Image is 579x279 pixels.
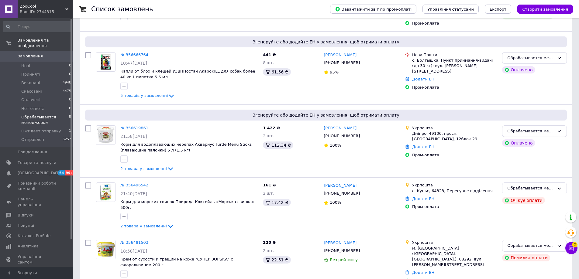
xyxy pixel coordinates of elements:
[18,223,34,228] span: Покупці
[322,247,361,255] div: [PHONE_NUMBER]
[96,182,115,202] a: Фото товару
[98,183,113,202] img: Фото товару
[96,240,115,259] img: Фото товару
[120,257,233,267] a: Крем от сухости и трещин на коже "СУПЕР ЗОРЬКА" с флорализином 200 г.
[18,53,43,59] span: Замовлення
[502,254,550,261] div: Помилка оплати
[21,114,69,125] span: Обрабатывается менеджером
[412,131,497,142] div: Дніпро, 49106, просп. [GEOGRAPHIC_DATA], 12блок 29
[263,68,291,76] div: 61.56 ₴
[18,160,56,165] span: Товари та послуги
[69,106,71,111] span: 0
[322,59,361,67] div: [PHONE_NUMBER]
[324,52,357,58] a: [PERSON_NAME]
[427,7,474,12] span: Управління статусами
[412,182,497,188] div: Укрпошта
[18,170,63,176] span: [DEMOGRAPHIC_DATA]
[565,242,577,254] button: Чат з покупцем2
[412,85,497,90] div: Пром-оплата
[502,197,545,204] div: Очікує оплати
[18,38,73,49] span: Замовлення та повідомлення
[412,240,497,245] div: Укрпошта
[324,125,357,131] a: [PERSON_NAME]
[335,6,412,12] span: Завантажити звіт по пром-оплаті
[120,69,255,79] span: Капли от блох и клещей УЗВППостач АкароKILL для собак более 40 кг 1 пипетка 5.5 мл
[21,89,42,94] span: Скасовані
[412,125,497,131] div: Укрпошта
[20,9,73,15] div: Ваш ID: 2744315
[330,200,341,205] span: 100%
[263,134,274,138] span: 2 шт.
[18,254,56,265] span: Управління сайтом
[120,240,148,245] a: № 356481503
[263,191,274,196] span: 2 шт.
[412,246,497,268] div: м. [GEOGRAPHIC_DATA] ([GEOGRAPHIC_DATA], [GEOGRAPHIC_DATA].), 08292, вул. [PERSON_NAME][STREET_AD...
[324,183,357,189] a: [PERSON_NAME]
[263,199,291,206] div: 17.42 ₴
[507,128,554,134] div: Обрабатывается менеджером
[120,166,167,171] span: 2 товара у замовленні
[412,204,497,209] div: Пром-оплата
[69,97,71,103] span: 0
[88,112,564,118] span: Згенеруйте або додайте ЕН у замовлення, щоб отримати оплату
[120,93,175,98] a: 5 товарів у замовленні
[330,257,358,262] span: Без рейтингу
[120,53,148,57] a: № 356666764
[18,149,47,155] span: Повідомлення
[412,21,497,26] div: Пром-оплата
[412,152,497,158] div: Пром-оплата
[120,224,174,228] a: 2 товара у замовленні
[96,240,115,259] a: Фото товару
[324,240,357,246] a: [PERSON_NAME]
[507,243,554,249] div: Обрабатывается менеджером
[96,125,115,145] a: Фото товару
[322,132,361,140] div: [PHONE_NUMBER]
[263,248,274,253] span: 2 шт.
[18,243,39,249] span: Аналітика
[120,183,148,187] a: № 356496542
[21,97,40,103] span: Оплачені
[69,72,71,77] span: 0
[120,134,147,139] span: 21:58[DATE]
[485,5,512,14] button: Експорт
[21,106,44,111] span: Нет ответа
[120,61,147,66] span: 10:47[DATE]
[322,189,361,197] div: [PHONE_NUMBER]
[263,141,293,149] div: 112.34 ₴
[422,5,479,14] button: Управління статусами
[490,7,507,12] span: Експорт
[263,183,276,187] span: 161 ₴
[120,126,148,130] a: № 356619861
[263,240,276,245] span: 220 ₴
[263,53,276,57] span: 441 ₴
[507,185,554,192] div: Обрабатывается менеджером
[412,52,497,58] div: Нова Пошта
[263,256,291,264] div: 22.51 ₴
[522,7,568,12] span: Створити замовлення
[63,89,71,94] span: 4475
[21,72,40,77] span: Прийняті
[18,196,56,207] span: Панель управління
[511,7,573,11] a: Створити замовлення
[412,77,434,81] a: Додати ЕН
[18,213,33,218] span: Відгуки
[18,233,50,239] span: Каталог ProSale
[120,142,252,152] a: Корм для водоплавающих черепах Аквариус Turtle Menu Sticks (плавающие палочки) 5 л (1.5 кг)
[120,249,147,253] span: 18:58[DATE]
[412,188,497,194] div: с. Куньє, 64323, Пересувне відділення
[88,39,564,45] span: Згенеруйте або додайте ЕН у замовлення, щоб отримати оплату
[412,58,497,74] div: с. Болтышка, Пункт приймання-видачі (до 30 кг): вул. [PERSON_NAME][STREET_ADDRESS]
[21,63,30,69] span: Нові
[120,199,254,210] span: Корм для морских свинок Природа Коктейль «Морська свинка» 500г.
[517,5,573,14] button: Створити замовлення
[263,60,274,65] span: 8 шт.
[96,53,115,71] img: Фото товару
[21,128,61,134] span: Ожидает отправку
[412,145,434,149] a: Додати ЕН
[502,66,535,73] div: Оплачено
[69,114,71,125] span: 5
[502,139,535,147] div: Оплачено
[572,240,577,246] span: 2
